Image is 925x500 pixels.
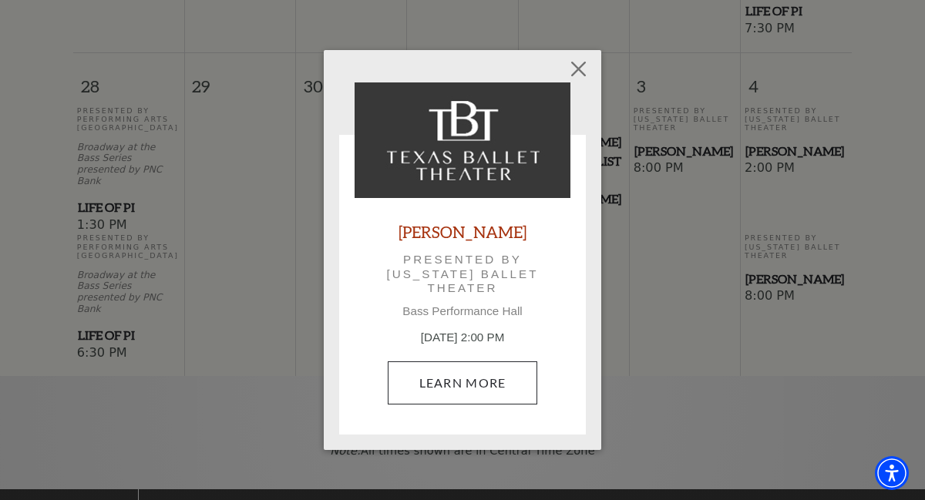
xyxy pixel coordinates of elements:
div: Accessibility Menu [875,456,909,490]
p: [DATE] 2:00 PM [355,329,570,347]
p: Presented by [US_STATE] Ballet Theater [376,253,549,295]
a: October 4, 2:00 PM Learn More [388,361,538,404]
a: [PERSON_NAME] [399,221,526,242]
img: Peter Pan [355,82,570,198]
p: Bass Performance Hall [355,304,570,318]
button: Close [564,54,594,83]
